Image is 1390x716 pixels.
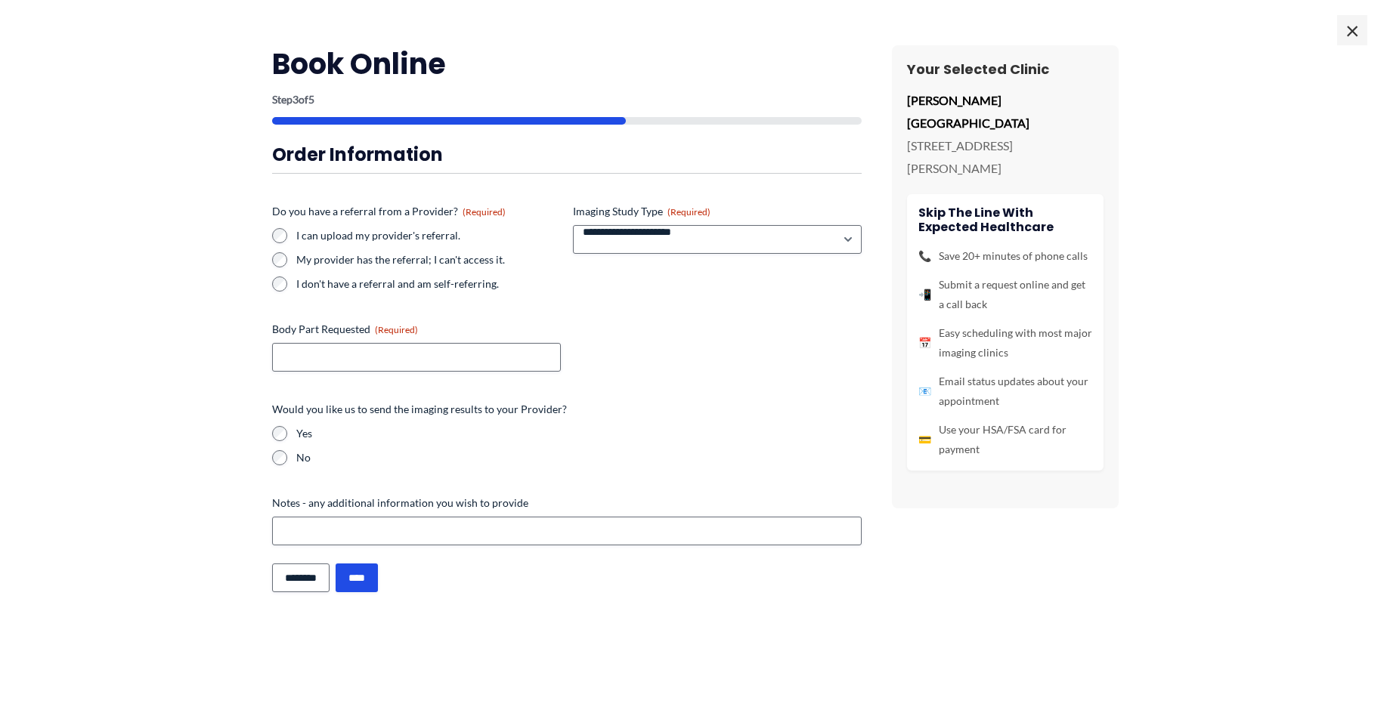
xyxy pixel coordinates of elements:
[375,324,418,335] span: (Required)
[272,322,561,337] label: Body Part Requested
[1337,15,1367,45] span: ×
[918,246,1092,266] li: Save 20+ minutes of phone calls
[293,93,299,106] span: 3
[272,402,567,417] legend: Would you like us to send the imaging results to your Provider?
[296,276,561,292] label: I don't have a referral and am self-referring.
[667,206,710,218] span: (Required)
[296,228,561,243] label: I can upload my provider's referral.
[918,430,931,449] span: 💳
[907,89,1104,134] p: [PERSON_NAME][GEOGRAPHIC_DATA]
[272,45,862,82] h2: Book Online
[272,204,506,219] legend: Do you have a referral from a Provider?
[918,420,1092,459] li: Use your HSA/FSA card for payment
[907,134,1104,179] p: [STREET_ADDRESS][PERSON_NAME]
[272,143,862,166] h3: Order Information
[918,246,931,266] span: 📞
[918,323,1092,363] li: Easy scheduling with most major imaging clinics
[918,285,931,304] span: 📲
[918,333,931,353] span: 📅
[296,450,862,465] label: No
[918,205,1092,234] h4: Skip the line with Expected Healthcare
[907,60,1104,78] h3: Your Selected Clinic
[573,204,862,219] label: Imaging Study Type
[296,426,862,441] label: Yes
[918,381,931,401] span: 📧
[463,206,506,218] span: (Required)
[918,372,1092,411] li: Email status updates about your appointment
[272,495,862,511] label: Notes - any additional information you wish to provide
[296,252,561,267] label: My provider has the referral; I can't access it.
[272,94,862,105] p: Step of
[308,93,314,106] span: 5
[918,275,1092,314] li: Submit a request online and get a call back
